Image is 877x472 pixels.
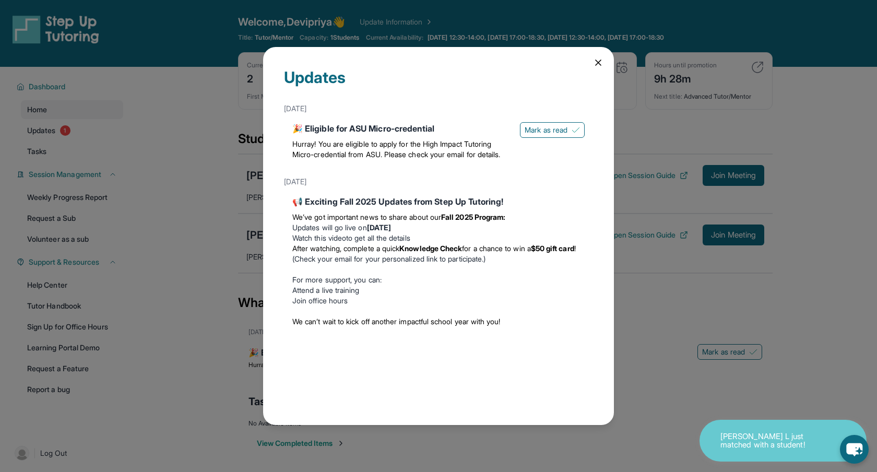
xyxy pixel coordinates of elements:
[292,317,501,326] span: We can’t wait to kick off another impactful school year with you!
[292,275,585,285] p: For more support, you can:
[292,243,585,264] li: (Check your email for your personalized link to participate.)
[525,125,567,135] span: Mark as read
[462,244,530,253] span: for a chance to win a
[292,244,399,253] span: After watching, complete a quick
[292,122,512,135] div: 🎉 Eligible for ASU Micro-credential
[292,286,360,294] a: Attend a live training
[284,99,593,118] div: [DATE]
[840,435,869,464] button: chat-button
[531,244,574,253] strong: $50 gift card
[292,213,441,221] span: We’ve got important news to share about our
[399,244,462,253] strong: Knowledge Check
[441,213,505,221] strong: Fall 2025 Program:
[284,172,593,191] div: [DATE]
[572,126,580,134] img: Mark as read
[292,222,585,233] li: Updates will go live on
[292,139,500,159] span: Hurray! You are eligible to apply for the High Impact Tutoring Micro-credential from ASU. Please ...
[284,68,593,99] div: Updates
[574,244,576,253] span: !
[720,432,825,450] p: [PERSON_NAME] L just matched with a student!
[520,122,585,138] button: Mark as read
[292,233,585,243] li: to get all the details
[292,233,346,242] a: Watch this video
[292,195,585,208] div: 📢 Exciting Fall 2025 Updates from Step Up Tutoring!
[292,296,348,305] a: Join office hours
[367,223,391,232] strong: [DATE]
